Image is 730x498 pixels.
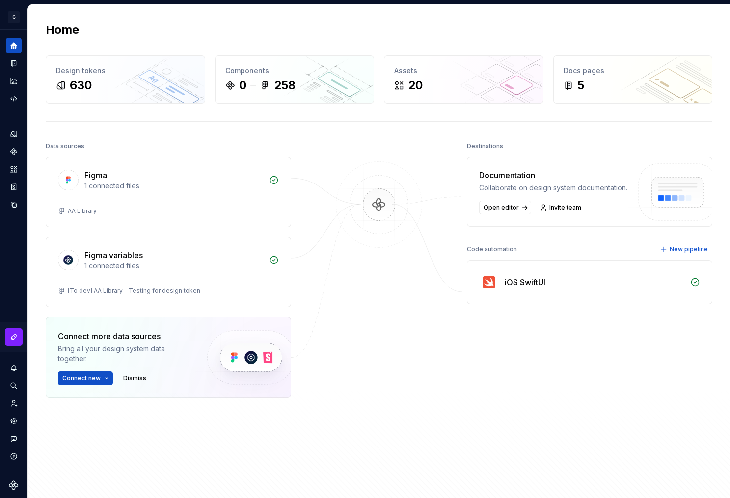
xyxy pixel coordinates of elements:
[46,157,291,227] a: Figma1 connected filesAA Library
[553,55,713,104] a: Docs pages5
[84,249,143,261] div: Figma variables
[274,78,296,93] div: 258
[6,91,22,106] a: Code automation
[84,261,263,271] div: 1 connected files
[394,66,533,76] div: Assets
[68,207,97,215] div: AA Library
[537,201,586,214] a: Invite team
[123,374,146,382] span: Dismiss
[215,55,375,104] a: Components0258
[56,66,195,76] div: Design tokens
[58,330,190,342] div: Connect more data sources
[6,55,22,71] a: Documentation
[6,73,22,89] a: Analytics
[479,201,531,214] a: Open editor
[384,55,543,104] a: Assets20
[479,169,627,181] div: Documentation
[70,78,92,93] div: 630
[670,245,708,253] span: New pipeline
[564,66,703,76] div: Docs pages
[657,242,712,256] button: New pipeline
[467,139,503,153] div: Destinations
[6,126,22,142] a: Design tokens
[6,395,22,411] a: Invite team
[84,169,107,181] div: Figma
[6,413,22,429] a: Settings
[68,287,200,295] div: [To dev] AA Library - Testing for design token
[46,22,79,38] h2: Home
[6,144,22,159] a: Components
[6,179,22,195] a: Storybook stories
[6,360,22,376] button: Notifications
[9,480,19,490] svg: Supernova Logo
[6,161,22,177] a: Assets
[2,6,26,27] button: G
[46,55,205,104] a: Design tokens630
[6,431,22,446] button: Contact support
[577,78,584,93] div: 5
[8,11,20,23] div: G
[58,371,113,385] button: Connect new
[6,38,22,53] a: Home
[505,276,545,288] div: iOS SwiftUI
[58,344,190,364] div: Bring all your design system data together.
[46,237,291,307] a: Figma variables1 connected files[To dev] AA Library - Testing for design token
[484,204,519,211] span: Open editor
[239,78,246,93] div: 0
[46,139,84,153] div: Data sources
[467,242,517,256] div: Code automation
[6,378,22,393] button: Search ⌘K
[84,181,263,191] div: 1 connected files
[62,374,101,382] span: Connect new
[6,197,22,212] a: Data sources
[225,66,364,76] div: Components
[479,183,627,193] div: Collaborate on design system documentation.
[549,204,581,211] span: Invite team
[119,371,151,385] button: Dismiss
[408,78,423,93] div: 20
